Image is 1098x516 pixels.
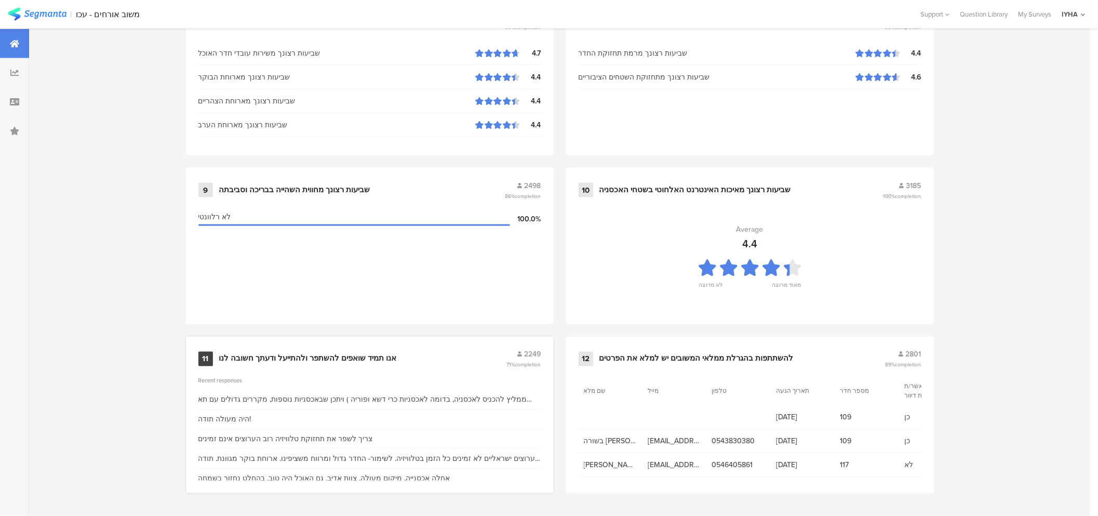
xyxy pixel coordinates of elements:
div: שביעות רצונך משירות עובדי חדר האוכל [198,48,476,59]
div: מאוד מרוצה [772,281,801,296]
span: 89% [886,361,921,369]
span: 0543830380 [712,436,765,447]
div: שביעות רצונך מארוחת הבוקר [198,72,476,83]
div: שביעות רצונך מארוחת הצהריים [198,96,476,107]
span: בשורה [PERSON_NAME] [584,436,637,447]
span: 2801 [906,349,921,360]
span: [DATE] [776,436,829,447]
div: לא מרוצה [699,281,722,296]
div: Recent responses [198,377,541,385]
span: 109 [840,436,893,447]
div: 4.4 [520,72,541,83]
a: Question Library [955,9,1013,19]
span: 0546405861 [712,460,765,471]
div: שביעות רצונך מארוחת הערב [198,120,476,130]
div: 9 [198,183,213,197]
img: segmanta logo [8,8,66,21]
section: שם מלא [584,387,631,396]
span: completion [895,192,921,200]
span: completion [515,361,541,369]
div: 100.0% [510,214,541,224]
span: 71% [507,361,541,369]
div: שביעות רצונך מתחזוקת השטחים הציבוריים [579,72,856,83]
div: Support [920,6,949,22]
span: [EMAIL_ADDRESS][DOMAIN_NAME] [648,436,701,447]
section: טלפון [712,387,758,396]
div: 4.6 [901,72,921,83]
span: לא [904,460,958,471]
span: 86% [505,192,541,200]
div: 4.4 [520,96,541,107]
span: לא רלוונטי [198,211,231,222]
a: My Surveys [1013,9,1056,19]
span: completion [515,192,541,200]
div: ערוצים ישראליים לא זמינים כל הזמן בטלוויזיה. לשימור- החדר גדול ומרווח משציפינו. ארוחת בוקר מגוונת... [198,454,541,465]
div: משוב אורחים - עכו [76,9,140,19]
span: [EMAIL_ADDRESS][DOMAIN_NAME] [648,460,701,471]
div: 12 [579,352,593,366]
div: 11 [198,352,213,366]
span: 109 [840,412,893,423]
span: [DATE] [776,460,829,471]
div: ממליץ להכניס לאכסניה, בדומה לאכסניות כרי דשא ופוריה ) ויתכן שבאכסניות נוספות, מקררים גדולים עם תא... [198,394,541,405]
div: שביעות רצונך מרמת תחזוקת החדר [579,48,856,59]
div: אחלה אכסנייה, מיקום מעולה, צוות אדיב. גם האוכל היה טוב. בהחלט נחזור בשמחה [198,473,450,484]
div: Average [737,224,764,235]
span: 2498 [525,180,541,191]
span: [PERSON_NAME] [584,460,637,471]
div: שביעות רצונך מחווית השהייה בבריכה וסביבתה [219,185,370,195]
span: כן [904,412,958,423]
span: 3185 [906,180,921,191]
span: כן [904,436,958,447]
div: להשתתפות בהגרלת ממלאי המשובים יש למלא את הפרטים [599,354,794,364]
div: 4.4 [742,236,757,252]
div: 4.4 [520,120,541,130]
span: completion [895,361,921,369]
section: תאריך הגעה [776,387,823,396]
div: 10 [579,183,593,197]
section: אני מאשר/ת קבלת דיוור [904,382,951,401]
section: מספר חדר [840,387,887,396]
div: צריך לשפר את תחזוקת טלוויזיה רוב הערוצים אינם זמינים [198,434,373,445]
div: שביעות רצונך מאיכות האינטרנט האלחוטי בשטחי האכסניה [599,185,791,195]
div: IYHA [1062,9,1078,19]
span: 2249 [525,349,541,360]
div: 4.7 [520,48,541,59]
section: מייל [648,387,694,396]
div: היה מעולה תודה! [198,414,251,425]
div: | [71,8,72,20]
span: 100% [883,192,921,200]
div: אנו תמיד שואפים להשתפר ולהתייעל ודעתך חשובה לנו [219,354,397,364]
span: 117 [840,460,893,471]
span: [DATE] [776,412,829,423]
div: 4.4 [901,48,921,59]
